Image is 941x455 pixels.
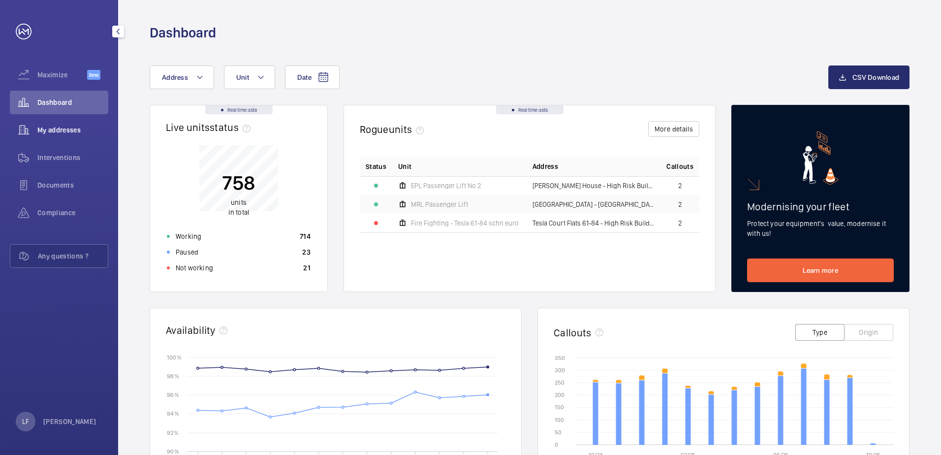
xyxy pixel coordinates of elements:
span: MRL Passenger Lift [411,201,468,208]
span: 2 [678,220,682,227]
p: 758 [222,170,255,195]
p: 714 [300,231,311,241]
span: [PERSON_NAME] House - High Risk Building - [PERSON_NAME][GEOGRAPHIC_DATA] [533,182,655,189]
span: Fire Fighting - Tesla 61-84 schn euro [411,220,519,227]
span: 2 [678,182,682,189]
span: Compliance [37,208,108,218]
button: Unit [224,65,275,89]
button: Address [150,65,214,89]
span: Address [162,73,188,81]
span: Dashboard [37,97,108,107]
text: 98 % [167,373,179,380]
text: 50 [555,429,562,436]
span: Unit [236,73,249,81]
p: in total [222,197,255,217]
button: Type [795,324,845,341]
a: Learn more [747,259,894,282]
button: CSV Download [828,65,910,89]
button: More details [648,121,699,137]
text: 300 [555,367,565,374]
span: [GEOGRAPHIC_DATA] - [GEOGRAPHIC_DATA] [533,201,655,208]
text: 100 % [167,354,182,360]
p: [PERSON_NAME] [43,417,96,426]
p: Working [176,231,201,241]
span: Callouts [666,162,693,171]
h2: Live units [166,121,254,133]
img: marketing-card.svg [803,131,839,185]
span: Any questions ? [38,251,108,261]
text: 350 [555,355,565,361]
text: 150 [555,404,564,411]
p: Status [366,162,386,171]
span: Interventions [37,153,108,162]
text: 100 [555,417,564,423]
p: 21 [303,263,311,273]
span: status [210,121,254,133]
span: Documents [37,180,108,190]
span: EPL Passenger Lift No 2 [411,182,481,189]
text: 92 % [167,429,179,436]
span: Tesla Court Flats 61-84 - High Risk Building - Tesla Court Flats 61-84 [533,220,655,227]
p: LF [22,417,29,426]
span: Unit [398,162,411,171]
button: Date [285,65,340,89]
h2: Rogue [360,123,428,135]
h2: Callouts [554,326,592,339]
span: Maximize [37,70,87,80]
text: 90 % [167,448,179,455]
button: Origin [844,324,893,341]
span: Date [297,73,312,81]
span: CSV Download [852,73,899,81]
text: 96 % [167,391,179,398]
div: Real time data [496,105,564,114]
span: My addresses [37,125,108,135]
h1: Dashboard [150,24,216,42]
text: 94 % [167,410,179,417]
p: 23 [302,247,311,257]
text: 250 [555,379,565,386]
span: Beta [87,70,100,80]
text: 200 [555,391,565,398]
span: units [231,198,247,206]
span: units [389,123,428,135]
div: Real time data [205,105,273,114]
p: Protect your equipment's value, modernise it with us! [747,219,894,238]
span: Address [533,162,558,171]
h2: Modernising your fleet [747,200,894,213]
span: 2 [678,201,682,208]
p: Not working [176,263,213,273]
text: 0 [555,441,558,448]
p: Paused [176,247,198,257]
h2: Availability [166,324,216,336]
